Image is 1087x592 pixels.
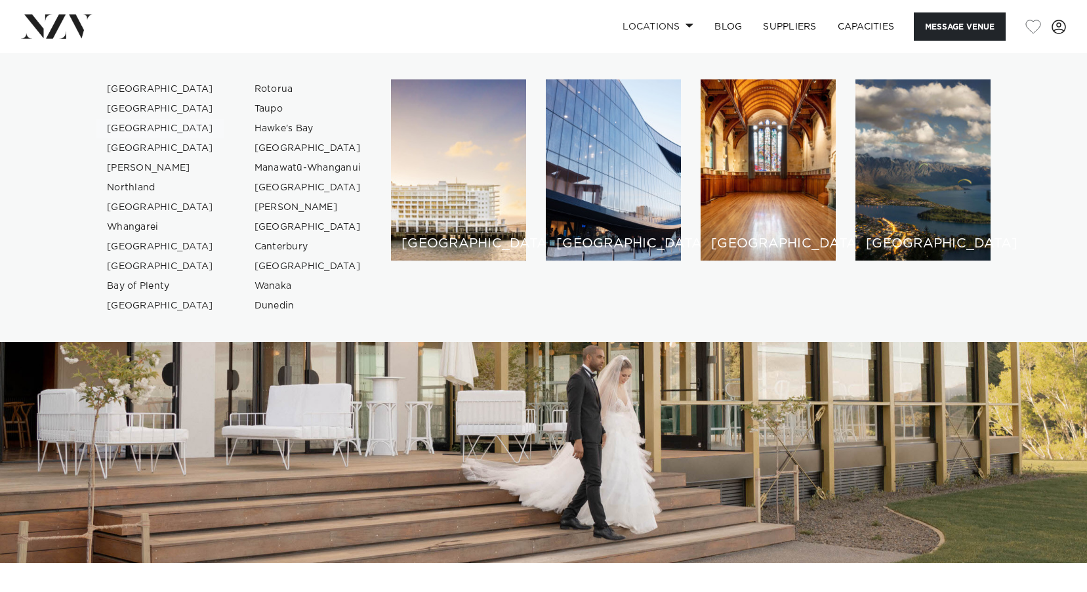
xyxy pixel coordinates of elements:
[612,12,704,41] a: Locations
[391,79,526,261] a: Auckland venues [GEOGRAPHIC_DATA]
[244,138,372,158] a: [GEOGRAPHIC_DATA]
[711,237,825,251] h6: [GEOGRAPHIC_DATA]
[244,217,372,237] a: [GEOGRAPHIC_DATA]
[96,257,224,276] a: [GEOGRAPHIC_DATA]
[96,158,224,178] a: [PERSON_NAME]
[244,198,372,217] a: [PERSON_NAME]
[704,12,752,41] a: BLOG
[401,237,516,251] h6: [GEOGRAPHIC_DATA]
[96,99,224,119] a: [GEOGRAPHIC_DATA]
[244,257,372,276] a: [GEOGRAPHIC_DATA]
[96,198,224,217] a: [GEOGRAPHIC_DATA]
[96,178,224,198] a: Northland
[244,79,372,99] a: Rotorua
[244,99,372,119] a: Taupo
[244,119,372,138] a: Hawke's Bay
[244,276,372,296] a: Wanaka
[855,79,991,261] a: Queenstown venues [GEOGRAPHIC_DATA]
[96,276,224,296] a: Bay of Plenty
[244,178,372,198] a: [GEOGRAPHIC_DATA]
[866,237,980,251] h6: [GEOGRAPHIC_DATA]
[546,79,681,261] a: Wellington venues [GEOGRAPHIC_DATA]
[96,217,224,237] a: Whangarei
[96,119,224,138] a: [GEOGRAPHIC_DATA]
[244,237,372,257] a: Canterbury
[701,79,836,261] a: Christchurch venues [GEOGRAPHIC_DATA]
[827,12,905,41] a: Capacities
[244,158,372,178] a: Manawatū-Whanganui
[96,296,224,316] a: [GEOGRAPHIC_DATA]
[752,12,827,41] a: SUPPLIERS
[556,237,670,251] h6: [GEOGRAPHIC_DATA]
[96,237,224,257] a: [GEOGRAPHIC_DATA]
[244,296,372,316] a: Dunedin
[21,14,92,38] img: nzv-logo.png
[96,79,224,99] a: [GEOGRAPHIC_DATA]
[914,12,1006,41] button: Message Venue
[96,138,224,158] a: [GEOGRAPHIC_DATA]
